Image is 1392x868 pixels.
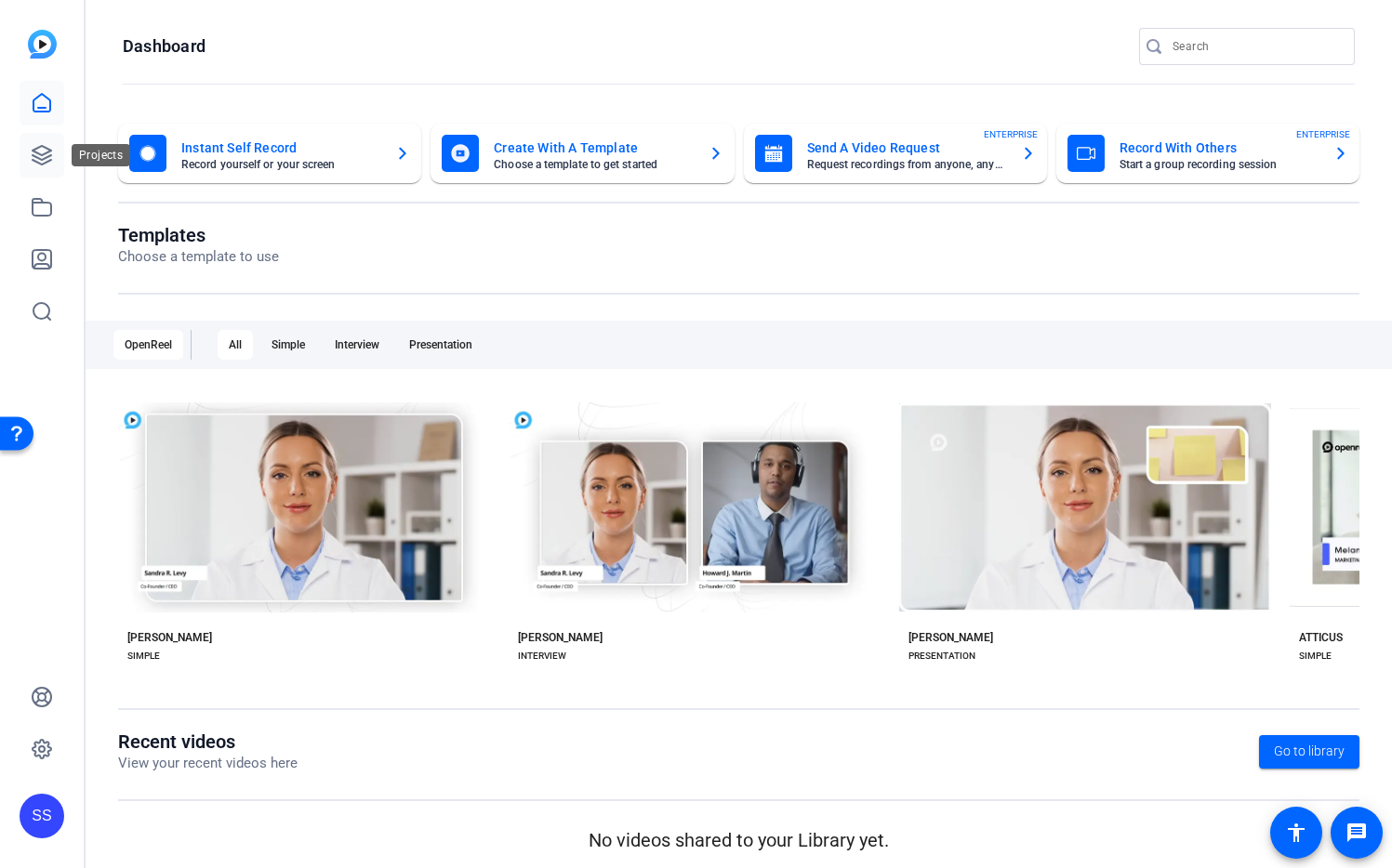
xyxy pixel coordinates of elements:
[518,630,603,645] div: [PERSON_NAME]
[28,30,57,59] img: blue-gradient.svg
[1346,822,1368,844] mat-icon: message
[1274,742,1345,761] span: Go to library
[807,137,1006,159] mat-card-title: Send A Video Request
[181,159,380,170] mat-card-subtitle: Record yourself or your screen
[1120,159,1319,170] mat-card-subtitle: Start a group recording session
[20,794,64,838] div: SS
[431,124,734,183] button: Create With A TemplateChoose a template to get started
[1056,124,1359,183] button: Record With OthersStart a group recording sessionENTERPRISE
[494,137,693,159] mat-card-title: Create With A Template
[1299,630,1343,645] div: ATTICUS
[72,144,130,166] div: Projects
[260,330,316,360] div: Simple
[984,127,1038,141] span: ENTERPRISE
[127,630,212,645] div: [PERSON_NAME]
[1299,649,1332,664] div: SIMPLE
[218,330,253,360] div: All
[118,753,298,774] p: View your recent videos here
[908,649,975,664] div: PRESENTATION
[118,224,279,246] h1: Templates
[1173,35,1340,58] input: Search
[118,730,298,753] h1: Recent videos
[113,330,183,360] div: OpenReel
[123,35,205,58] h1: Dashboard
[118,246,279,268] p: Choose a template to use
[908,630,993,645] div: [PERSON_NAME]
[807,159,1006,170] mat-card-subtitle: Request recordings from anyone, anywhere
[494,159,693,170] mat-card-subtitle: Choose a template to get started
[1285,822,1307,844] mat-icon: accessibility
[118,124,421,183] button: Instant Self RecordRecord yourself or your screen
[1120,137,1319,159] mat-card-title: Record With Others
[1259,735,1359,769] a: Go to library
[324,330,391,360] div: Interview
[118,826,1359,854] p: No videos shared to your Library yet.
[181,137,380,159] mat-card-title: Instant Self Record
[1296,127,1350,141] span: ENTERPRISE
[398,330,484,360] div: Presentation
[744,124,1047,183] button: Send A Video RequestRequest recordings from anyone, anywhereENTERPRISE
[518,649,566,664] div: INTERVIEW
[127,649,160,664] div: SIMPLE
